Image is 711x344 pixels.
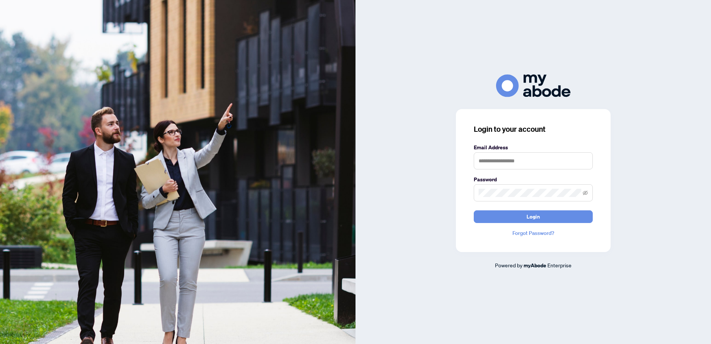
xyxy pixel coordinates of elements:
a: myAbode [524,261,546,270]
a: Forgot Password? [474,229,593,237]
span: eye-invisible [583,190,588,195]
span: Powered by [495,262,522,268]
button: Login [474,210,593,223]
img: ma-logo [496,74,570,97]
label: Password [474,175,593,184]
span: Login [527,211,540,223]
h3: Login to your account [474,124,593,134]
span: Enterprise [547,262,572,268]
label: Email Address [474,143,593,152]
